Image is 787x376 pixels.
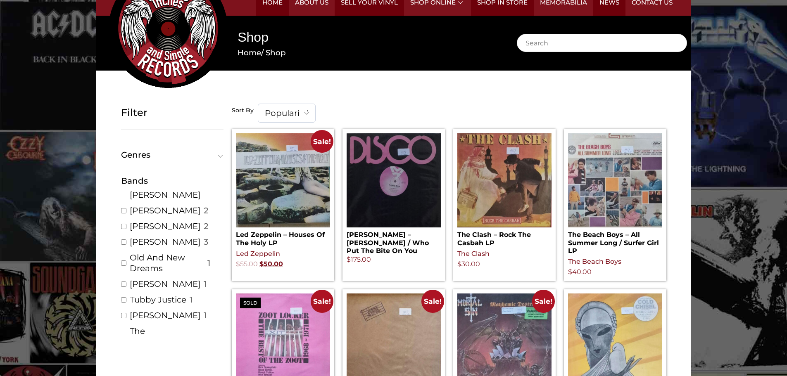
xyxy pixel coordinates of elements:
[130,310,200,321] a: [PERSON_NAME]
[532,290,555,312] span: Sale!
[130,252,204,274] a: Old And New Dreams
[204,205,208,216] span: 2
[347,255,371,263] bdi: 175.00
[457,260,461,268] span: $
[204,279,207,289] span: 1
[258,104,316,123] span: Popularity
[240,298,261,308] span: Sold
[207,258,210,268] span: 1
[238,28,492,47] h1: Shop
[236,250,280,258] a: Led Zeppelin
[421,290,444,312] span: Sale!
[204,236,208,247] span: 3
[204,221,208,232] span: 2
[190,294,193,305] span: 1
[568,258,621,265] a: The Beach Boys
[568,268,572,276] span: $
[130,326,214,369] a: The [PERSON_NAME]-[PERSON_NAME] Big Band
[236,133,330,227] img: Led Zeppelin – Houses Of The Holy LP
[457,250,490,258] a: The Clash
[259,260,283,268] bdi: 50.00
[347,227,441,255] h2: [PERSON_NAME] – [PERSON_NAME] / Who Put The Bite On You
[568,268,592,276] bdi: 40.00
[347,133,441,227] img: Ralph White – Fancy Dan / Who Put The Bite On You
[204,310,207,321] span: 1
[236,133,330,246] a: Sale! Led Zeppelin – Houses Of The Holy LP
[258,104,315,122] span: Popularity
[232,107,254,114] h5: Sort By
[311,290,333,312] span: Sale!
[130,294,186,305] a: Tubby Justice
[347,255,351,263] span: $
[121,151,223,159] button: Genres
[130,236,200,247] a: [PERSON_NAME]
[238,48,261,57] a: Home
[130,279,200,289] a: [PERSON_NAME]
[121,151,220,159] span: Genres
[121,107,223,119] h5: Filter
[236,260,240,268] span: $
[121,175,223,187] div: Bands
[517,34,687,52] input: Search
[130,221,200,232] a: [PERSON_NAME]
[347,133,441,265] a: [PERSON_NAME] – [PERSON_NAME] / Who Put The Bite On You $175.00
[236,260,258,268] bdi: 55.00
[568,133,662,255] a: The Beach Boys – All Summer Long / Surfer Girl LP
[457,227,552,246] h2: The Clash – Rock The Casbah LP
[568,227,662,255] h2: The Beach Boys – All Summer Long / Surfer Girl LP
[457,133,552,227] img: The Clash – Rock The Casbah LP
[568,133,662,227] img: The Beach Boys – All Summer Long / Surfer Girl LP
[457,260,480,268] bdi: 30.00
[457,133,552,246] a: The Clash – Rock The Casbah LP
[259,260,264,268] span: $
[236,227,330,246] h2: Led Zeppelin – Houses Of The Holy LP
[130,205,200,216] a: [PERSON_NAME]
[311,130,333,153] span: Sale!
[238,47,492,59] nav: Breadcrumb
